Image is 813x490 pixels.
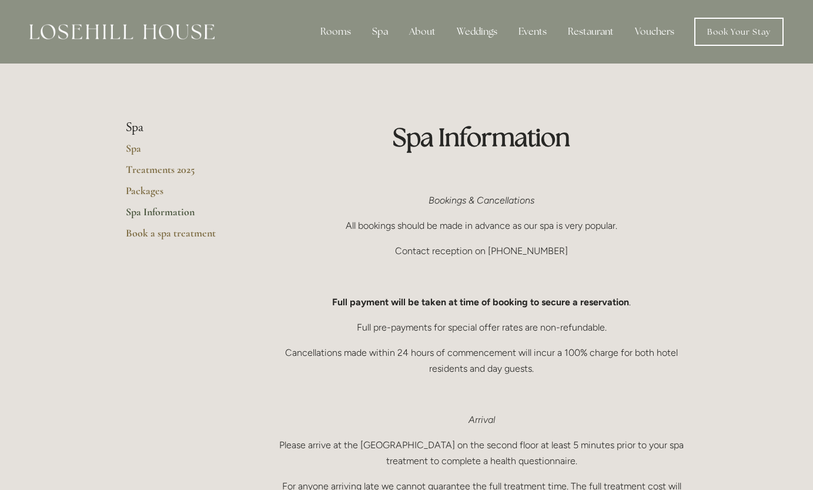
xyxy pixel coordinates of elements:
a: Vouchers [625,20,684,44]
div: Spa [363,20,397,44]
img: Losehill House [29,24,215,39]
a: Spa [126,142,238,163]
p: Cancellations made within 24 hours of commencement will incur a 100% charge for both hotel reside... [276,345,688,376]
a: Treatments 2025 [126,163,238,184]
div: Restaurant [558,20,623,44]
em: Arrival [469,414,495,425]
p: Contact reception on [PHONE_NUMBER] [276,243,688,259]
li: Spa [126,120,238,135]
a: Spa Information [126,205,238,226]
a: Packages [126,184,238,205]
div: About [400,20,445,44]
a: Book a spa treatment [126,226,238,248]
p: Full pre-payments for special offer rates are non-refundable. [276,319,688,335]
div: Events [509,20,556,44]
em: Bookings & Cancellations [429,195,534,206]
p: Please arrive at the [GEOGRAPHIC_DATA] on the second floor at least 5 minutes prior to your spa t... [276,437,688,469]
div: Rooms [311,20,360,44]
strong: Full payment will be taken at time of booking to secure a reservation [332,296,629,308]
div: Weddings [447,20,507,44]
p: All bookings should be made in advance as our spa is very popular. [276,218,688,234]
a: Book Your Stay [694,18,784,46]
strong: Spa Information [393,121,570,153]
p: . [276,294,688,310]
